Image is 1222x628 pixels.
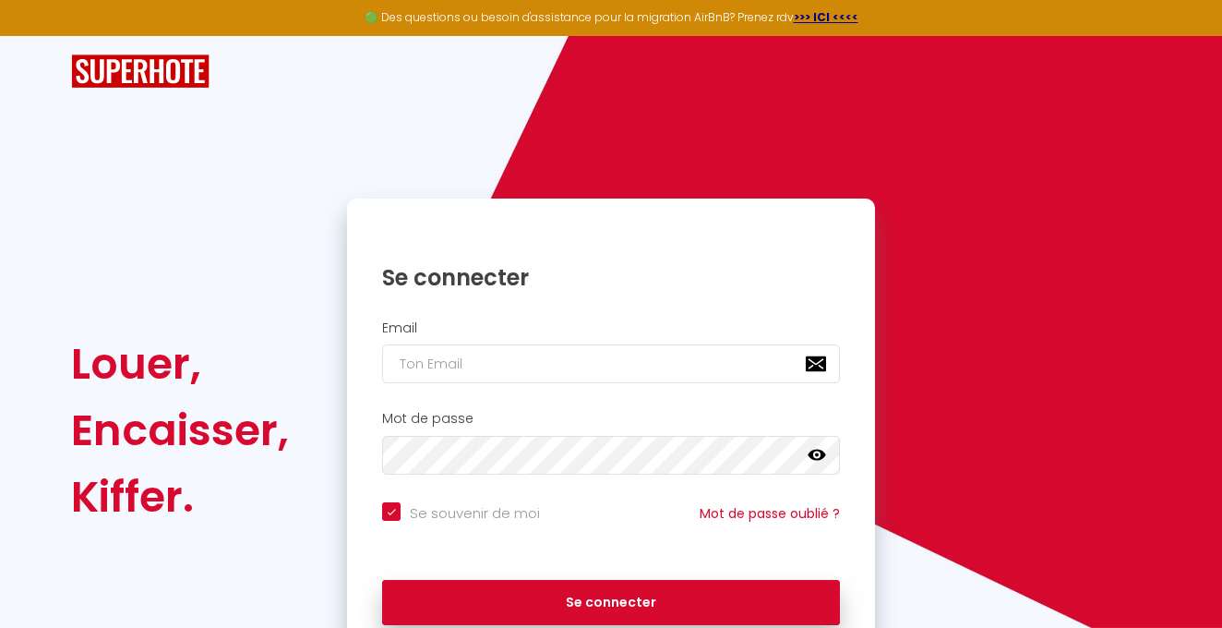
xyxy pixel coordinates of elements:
[382,263,840,292] h1: Se connecter
[382,411,840,427] h2: Mot de passe
[71,464,289,530] div: Kiffer.
[382,320,840,336] h2: Email
[71,331,289,397] div: Louer,
[382,580,840,626] button: Se connecter
[71,54,210,89] img: SuperHote logo
[382,344,840,383] input: Ton Email
[794,9,858,25] a: >>> ICI <<<<
[71,397,289,464] div: Encaisser,
[700,504,840,523] a: Mot de passe oublié ?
